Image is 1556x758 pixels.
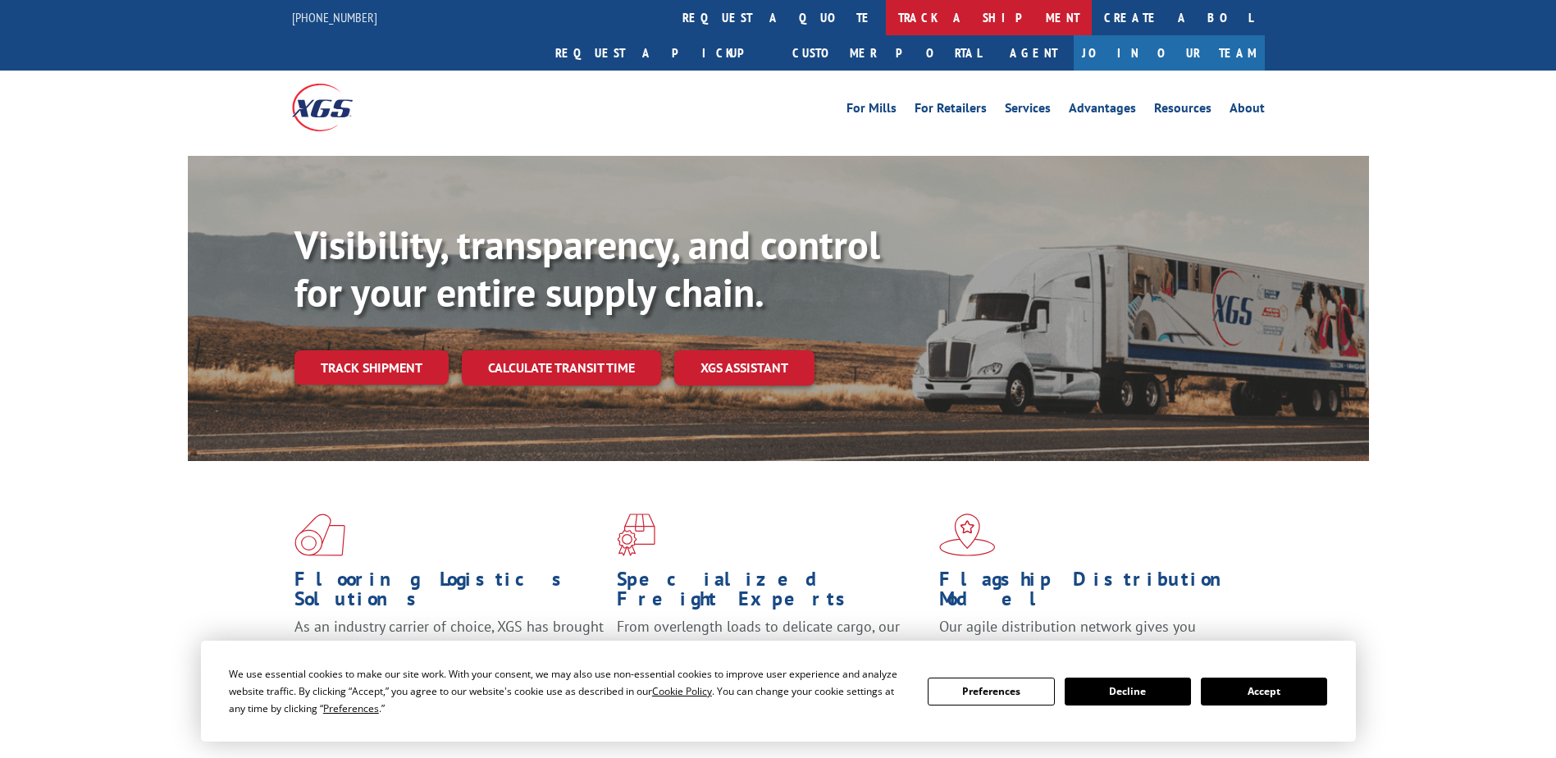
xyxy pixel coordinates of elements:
a: Customer Portal [780,35,993,71]
h1: Flooring Logistics Solutions [294,569,605,617]
span: Cookie Policy [652,684,712,698]
a: Request a pickup [543,35,780,71]
button: Accept [1201,678,1327,705]
h1: Specialized Freight Experts [617,569,927,617]
div: We use essential cookies to make our site work. With your consent, we may also use non-essential ... [229,665,908,717]
img: xgs-icon-total-supply-chain-intelligence-red [294,514,345,556]
span: Our agile distribution network gives you nationwide inventory management on demand. [939,617,1241,655]
button: Preferences [928,678,1054,705]
a: Services [1005,102,1051,120]
img: xgs-icon-flagship-distribution-model-red [939,514,996,556]
a: Resources [1154,102,1211,120]
a: Track shipment [294,350,449,385]
a: [PHONE_NUMBER] [292,9,377,25]
a: For Retailers [915,102,987,120]
span: As an industry carrier of choice, XGS has brought innovation and dedication to flooring logistics... [294,617,604,675]
a: XGS ASSISTANT [674,350,815,386]
a: Join Our Team [1074,35,1265,71]
a: About [1230,102,1265,120]
a: Agent [993,35,1074,71]
b: Visibility, transparency, and control for your entire supply chain. [294,219,880,317]
a: For Mills [846,102,897,120]
button: Decline [1065,678,1191,705]
div: Cookie Consent Prompt [201,641,1356,742]
p: From overlength loads to delicate cargo, our experienced staff knows the best way to move your fr... [617,617,927,690]
h1: Flagship Distribution Model [939,569,1249,617]
a: Calculate transit time [462,350,661,386]
img: xgs-icon-focused-on-flooring-red [617,514,655,556]
a: Advantages [1069,102,1136,120]
span: Preferences [323,701,379,715]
